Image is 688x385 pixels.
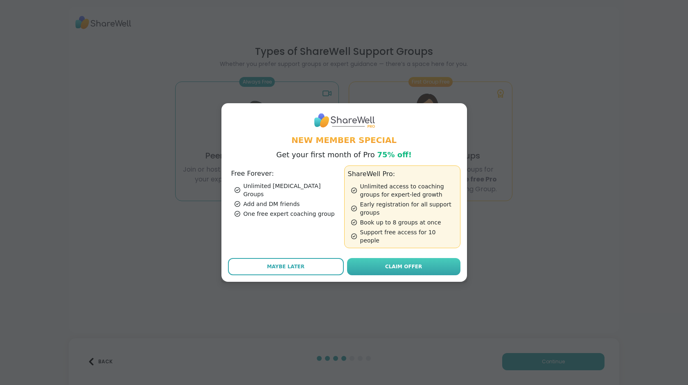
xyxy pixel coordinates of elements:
span: Maybe Later [267,263,305,270]
h3: Free Forever: [231,169,341,179]
span: 75% off! [377,150,412,159]
div: Early registration for all support groups [351,200,457,217]
div: Support free access for 10 people [351,228,457,245]
h3: ShareWell Pro: [348,169,457,179]
h1: New Member Special [228,134,460,146]
div: One free expert coaching group [235,210,341,218]
button: Maybe Later [228,258,344,275]
div: Book up to 8 groups at once [351,218,457,226]
div: Add and DM friends [235,200,341,208]
img: ShareWell Logo [314,110,375,131]
div: Unlimited access to coaching groups for expert-led growth [351,182,457,199]
p: Get your first month of Pro [276,149,412,161]
a: Claim Offer [347,258,460,275]
span: Claim Offer [385,263,422,270]
div: Unlimited [MEDICAL_DATA] Groups [235,182,341,198]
